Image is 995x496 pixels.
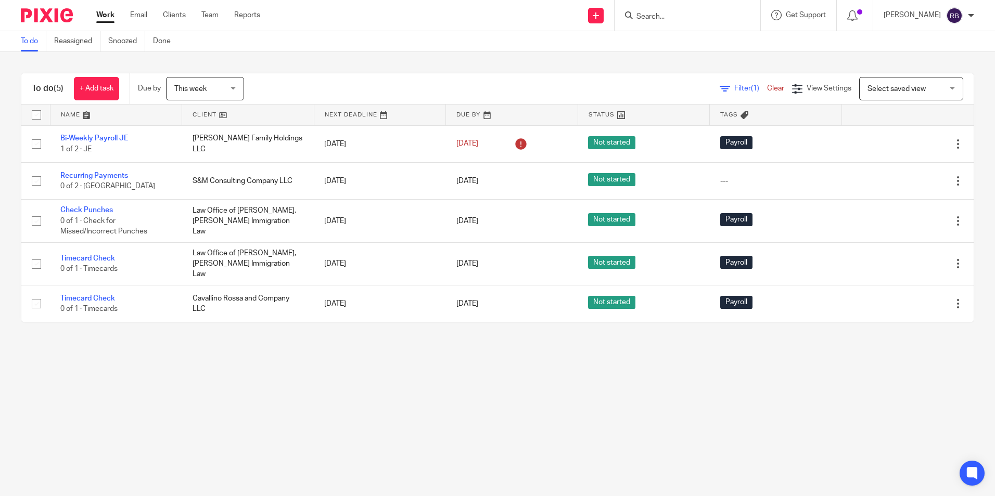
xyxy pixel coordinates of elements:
[314,200,446,242] td: [DATE]
[456,140,478,148] span: [DATE]
[720,256,752,269] span: Payroll
[314,242,446,285] td: [DATE]
[314,125,446,162] td: [DATE]
[21,8,73,22] img: Pixie
[163,10,186,20] a: Clients
[54,84,63,93] span: (5)
[60,182,155,190] span: 0 of 2 · [GEOGRAPHIC_DATA]
[767,85,784,92] a: Clear
[60,172,128,179] a: Recurring Payments
[32,83,63,94] h1: To do
[234,10,260,20] a: Reports
[182,162,314,199] td: S&M Consulting Company LLC
[720,112,738,118] span: Tags
[74,77,119,100] a: + Add task
[588,296,635,309] span: Not started
[786,11,826,19] span: Get Support
[182,200,314,242] td: Law Office of [PERSON_NAME], [PERSON_NAME] Immigration Law
[588,256,635,269] span: Not started
[588,213,635,226] span: Not started
[314,285,446,322] td: [DATE]
[720,213,752,226] span: Payroll
[60,217,147,236] span: 0 of 1 · Check for Missed/Incorrect Punches
[182,242,314,285] td: Law Office of [PERSON_NAME], [PERSON_NAME] Immigration Law
[884,10,941,20] p: [PERSON_NAME]
[751,85,759,92] span: (1)
[60,255,115,262] a: Timecard Check
[182,125,314,162] td: [PERSON_NAME] Family Holdings LLC
[130,10,147,20] a: Email
[635,12,729,22] input: Search
[720,296,752,309] span: Payroll
[60,206,113,214] a: Check Punches
[807,85,851,92] span: View Settings
[60,295,115,302] a: Timecard Check
[60,135,128,142] a: Bi-Weekly Payroll JE
[734,85,767,92] span: Filter
[96,10,114,20] a: Work
[138,83,161,94] p: Due by
[456,260,478,267] span: [DATE]
[314,162,446,199] td: [DATE]
[153,31,178,51] a: Done
[456,217,478,225] span: [DATE]
[720,136,752,149] span: Payroll
[60,265,118,272] span: 0 of 1 · Timecards
[54,31,100,51] a: Reassigned
[60,305,118,312] span: 0 of 1 · Timecards
[588,136,635,149] span: Not started
[182,285,314,322] td: Cavallino Rossa and Company LLC
[174,85,207,93] span: This week
[456,300,478,307] span: [DATE]
[456,177,478,185] span: [DATE]
[720,176,832,186] div: ---
[21,31,46,51] a: To do
[946,7,963,24] img: svg%3E
[868,85,926,93] span: Select saved view
[201,10,219,20] a: Team
[60,146,92,153] span: 1 of 2 · JE
[588,173,635,186] span: Not started
[108,31,145,51] a: Snoozed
